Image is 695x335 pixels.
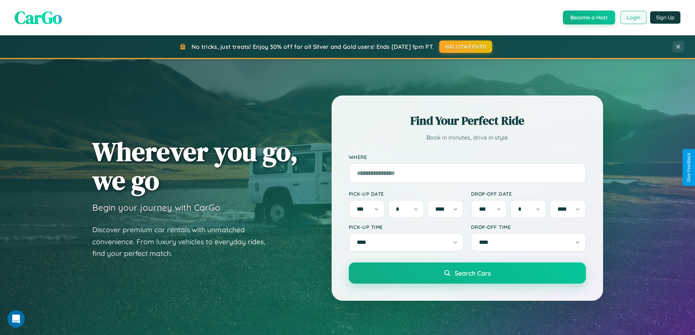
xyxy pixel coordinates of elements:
[439,40,492,53] button: HALLOWEEN30
[92,224,275,260] p: Discover premium car rentals with unmatched convenience. From luxury vehicles to everyday rides, ...
[349,154,586,160] label: Where
[349,224,464,230] label: Pick-up Time
[621,11,646,24] button: Login
[92,137,298,195] h1: Wherever you go, we go
[192,43,434,50] span: No tricks, just treats! Enjoy 30% off for all Silver and Gold users! Ends [DATE] 1pm PT.
[349,132,586,143] p: Book in minutes, drive in style
[471,224,586,230] label: Drop-off Time
[7,310,25,328] iframe: Intercom live chat
[92,202,220,213] h3: Begin your journey with CarGo
[15,5,62,30] span: CarGo
[563,11,615,24] button: Become a Host
[650,11,680,24] button: Sign Up
[686,153,691,182] div: Give Feedback
[455,269,491,277] span: Search Cars
[471,191,586,197] label: Drop-off Date
[349,113,586,129] h2: Find Your Perfect Ride
[349,191,464,197] label: Pick-up Date
[349,262,586,284] button: Search Cars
